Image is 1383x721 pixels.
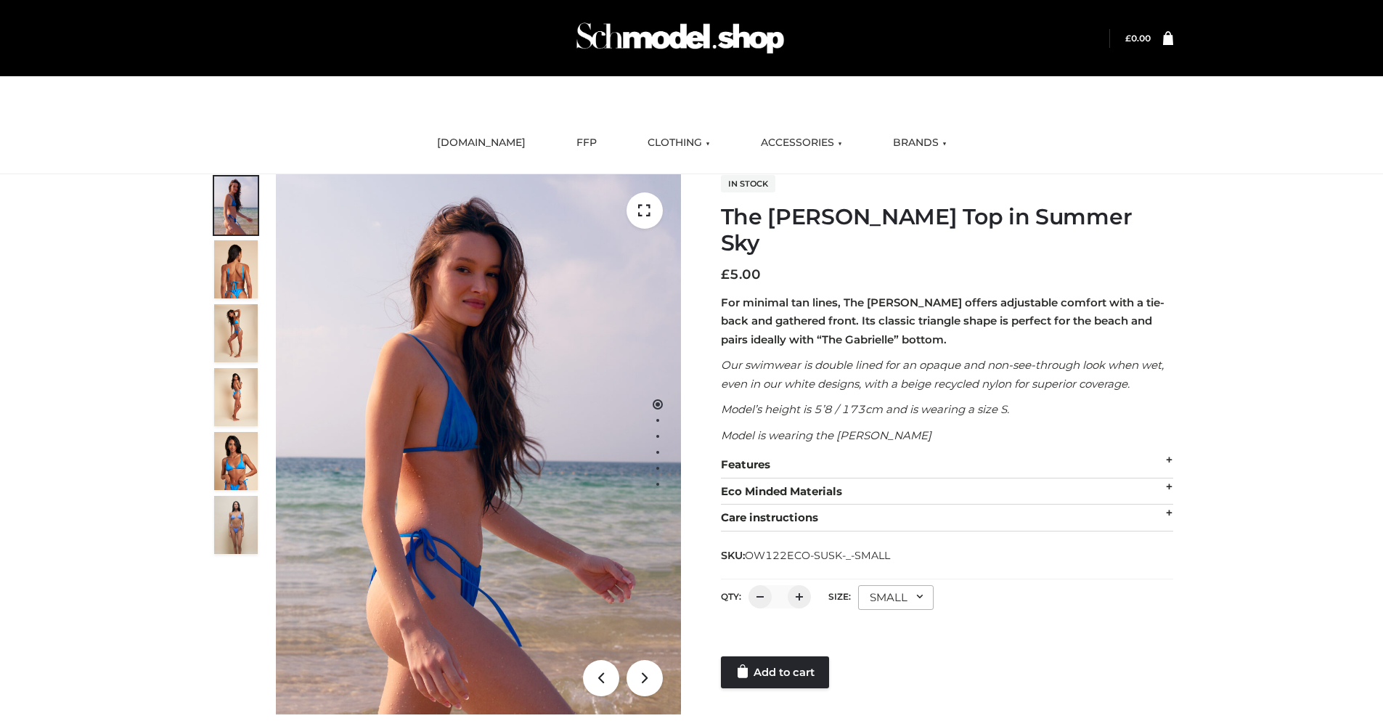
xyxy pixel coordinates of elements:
[721,656,829,688] a: Add to cart
[882,127,958,159] a: BRANDS
[721,296,1164,346] strong: For minimal tan lines, The [PERSON_NAME] offers adjustable comfort with a tie-back and gathered f...
[1125,33,1131,44] span: £
[214,368,258,426] img: 3.Alex-top_CN-1-1-2.jpg
[1125,33,1151,44] a: £0.00
[214,240,258,298] img: 5.Alex-top_CN-1-1_1-1.jpg
[721,505,1173,531] div: Care instructions
[426,127,537,159] a: [DOMAIN_NAME]
[214,496,258,554] img: SSVC.jpg
[276,174,681,714] img: 1.Alex-top_SS-1_4464b1e7-c2c9-4e4b-a62c-58381cd673c0 (1)
[750,127,853,159] a: ACCESSORIES
[637,127,721,159] a: CLOTHING
[745,549,890,562] span: OW122ECO-SUSK-_-SMALL
[721,591,741,602] label: QTY:
[858,585,934,610] div: SMALL
[721,358,1164,391] em: Our swimwear is double lined for an opaque and non-see-through look when wet, even in our white d...
[828,591,851,602] label: Size:
[721,266,761,282] bdi: 5.00
[721,175,775,192] span: In stock
[1125,33,1151,44] bdi: 0.00
[721,547,892,564] span: SKU:
[721,452,1173,478] div: Features
[721,428,931,442] em: Model is wearing the [PERSON_NAME]
[721,266,730,282] span: £
[571,9,789,67] img: Schmodel Admin 964
[214,304,258,362] img: 4.Alex-top_CN-1-1-2.jpg
[721,204,1173,256] h1: The [PERSON_NAME] Top in Summer Sky
[214,176,258,235] img: 1.Alex-top_SS-1_4464b1e7-c2c9-4e4b-a62c-58381cd673c0-1.jpg
[721,478,1173,505] div: Eco Minded Materials
[566,127,608,159] a: FFP
[721,402,1009,416] em: Model’s height is 5’8 / 173cm and is wearing a size S.
[214,432,258,490] img: 2.Alex-top_CN-1-1-2.jpg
